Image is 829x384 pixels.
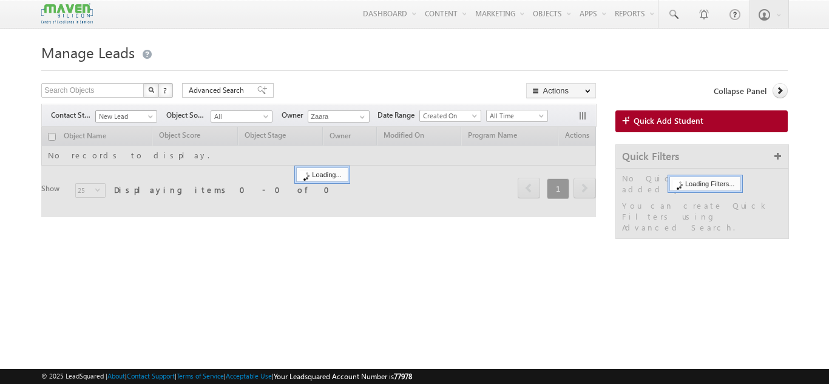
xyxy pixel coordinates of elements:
[419,110,481,122] a: Created On
[96,111,154,122] span: New Lead
[163,85,169,95] span: ?
[95,110,157,123] a: New Lead
[177,372,224,380] a: Terms of Service
[41,371,412,382] span: © 2025 LeadSquared | | | | |
[189,85,248,96] span: Advanced Search
[526,83,596,98] button: Actions
[487,110,544,121] span: All Time
[634,115,703,126] span: Quick Add Student
[394,372,412,381] span: 77978
[51,110,95,121] span: Contact Stage
[615,110,788,132] a: Quick Add Student
[282,110,308,121] span: Owner
[669,177,741,191] div: Loading Filters...
[211,110,272,123] a: All
[420,110,478,121] span: Created On
[296,167,348,182] div: Loading...
[166,110,211,121] span: Object Source
[127,372,175,380] a: Contact Support
[107,372,125,380] a: About
[377,110,419,121] span: Date Range
[274,372,412,381] span: Your Leadsquared Account Number is
[41,42,135,62] span: Manage Leads
[226,372,272,380] a: Acceptable Use
[308,110,370,123] input: Type to Search
[353,111,368,123] a: Show All Items
[211,111,269,122] span: All
[41,3,92,24] img: Custom Logo
[148,87,154,93] img: Search
[486,110,548,122] a: All Time
[714,86,766,96] span: Collapse Panel
[158,83,173,98] button: ?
